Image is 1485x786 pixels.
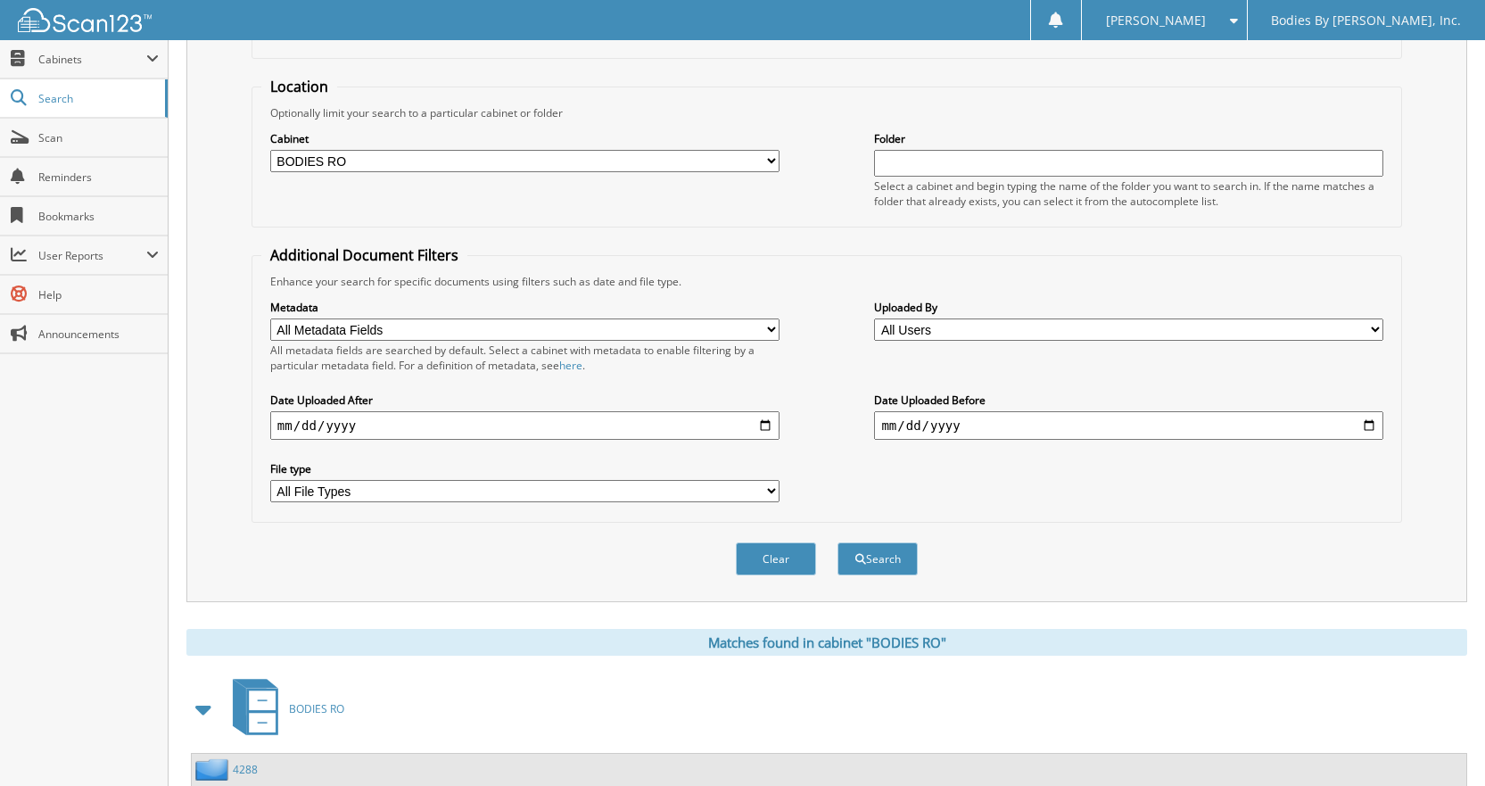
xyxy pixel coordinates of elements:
[261,105,1392,120] div: Optionally limit your search to a particular cabinet or folder
[270,411,780,440] input: start
[270,343,780,373] div: All metadata fields are searched by default. Select a cabinet with metadata to enable filtering b...
[874,131,1383,146] label: Folder
[270,393,780,408] label: Date Uploaded After
[195,758,233,781] img: folder2.png
[1396,700,1485,786] iframe: Chat Widget
[559,358,582,373] a: here
[874,300,1383,315] label: Uploaded By
[38,248,146,263] span: User Reports
[38,287,159,302] span: Help
[270,461,780,476] label: File type
[874,393,1383,408] label: Date Uploaded Before
[261,77,337,96] legend: Location
[261,245,467,265] legend: Additional Document Filters
[222,674,344,744] a: BODIES RO
[233,762,258,777] a: 4288
[736,542,816,575] button: Clear
[874,178,1383,209] div: Select a cabinet and begin typing the name of the folder you want to search in. If the name match...
[874,411,1383,440] input: end
[289,701,344,716] span: BODIES RO
[1271,15,1461,26] span: Bodies By [PERSON_NAME], Inc.
[18,8,152,32] img: scan123-logo-white.svg
[186,629,1467,656] div: Matches found in cabinet "BODIES RO"
[1106,15,1206,26] span: [PERSON_NAME]
[261,274,1392,289] div: Enhance your search for specific documents using filters such as date and file type.
[38,130,159,145] span: Scan
[38,52,146,67] span: Cabinets
[837,542,918,575] button: Search
[38,209,159,224] span: Bookmarks
[38,91,156,106] span: Search
[38,327,159,342] span: Announcements
[270,131,780,146] label: Cabinet
[270,300,780,315] label: Metadata
[38,170,159,185] span: Reminders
